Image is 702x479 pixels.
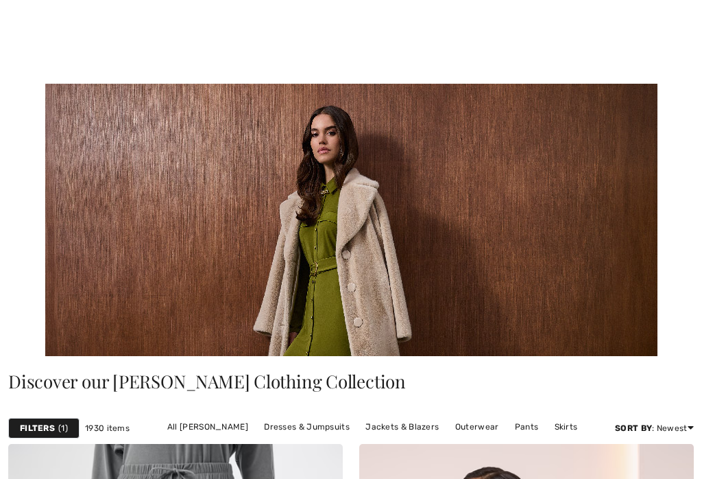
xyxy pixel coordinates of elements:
[85,422,130,434] span: 1930 items
[257,418,356,436] a: Dresses & Jumpsuits
[448,418,506,436] a: Outerwear
[160,418,255,436] a: All [PERSON_NAME]
[548,418,585,436] a: Skirts
[508,418,546,436] a: Pants
[615,423,652,433] strong: Sort By
[359,418,446,436] a: Jackets & Blazers
[8,369,406,393] span: Discover our [PERSON_NAME] Clothing Collection
[58,422,68,434] span: 1
[20,422,55,434] strong: Filters
[303,436,407,454] a: Sweaters & Cardigans
[615,422,694,434] div: : Newest
[45,84,657,356] img: Joseph Ribkoff Canada: Women's Clothing Online | 1ère Avenue
[409,436,441,454] a: Tops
